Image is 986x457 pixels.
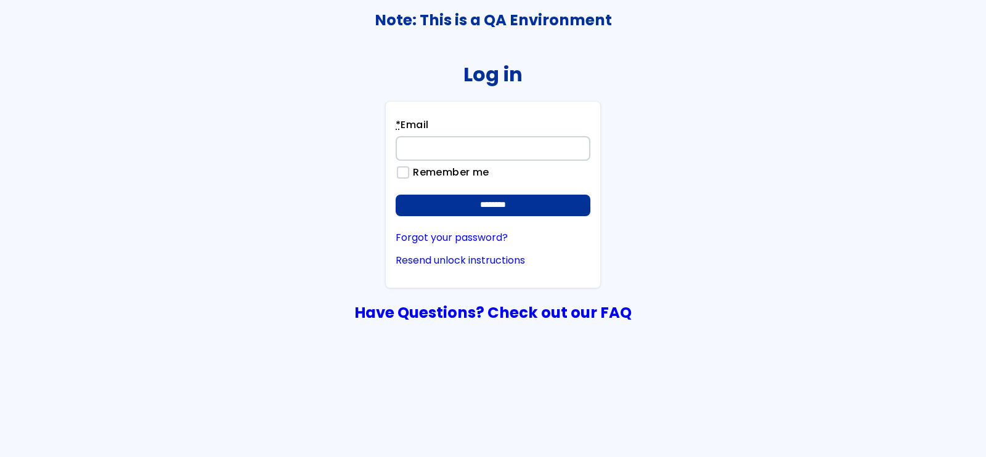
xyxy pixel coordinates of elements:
h3: Note: This is a QA Environment [1,12,985,29]
label: Email [396,118,428,136]
a: Forgot your password? [396,232,590,243]
keeper-lock: Open Keeper Popup [570,141,585,156]
abbr: required [396,118,401,132]
label: Remember me [407,167,489,178]
a: Have Questions? Check out our FAQ [354,302,632,323]
h2: Log in [463,63,523,86]
a: Resend unlock instructions [396,255,590,266]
